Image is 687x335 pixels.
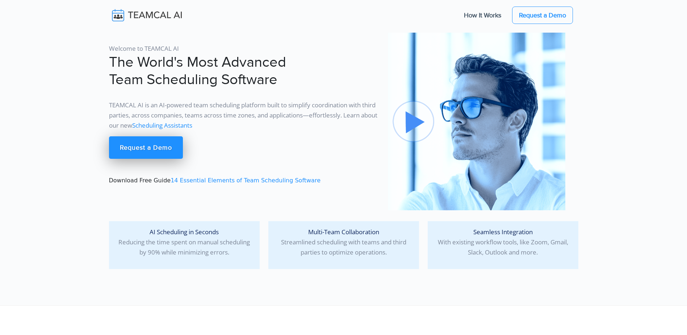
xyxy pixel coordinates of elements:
a: 14 Essential Elements of Team Scheduling Software [171,177,321,184]
a: How It Works [457,8,508,23]
span: Multi-Team Collaboration [308,228,379,236]
span: AI Scheduling in Seconds [150,228,219,236]
img: pic [388,33,565,210]
p: Streamlined scheduling with teams and third parties to optimize operations. [274,227,413,257]
h1: The World's Most Advanced Team Scheduling Software [109,54,379,88]
p: Reducing the time spent on manual scheduling by 90% while minimizing errors. [115,227,254,257]
a: Request a Demo [512,7,573,24]
span: Seamless Integration [473,228,533,236]
p: With existing workflow tools, like Zoom, Gmail, Slack, Outlook and more. [433,227,573,257]
a: Scheduling Assistants [132,121,192,129]
div: Download Free Guide [105,33,384,210]
p: TEAMCAL AI is an AI-powered team scheduling platform built to simplify coordination with third pa... [109,100,379,131]
a: Request a Demo [109,136,183,159]
p: Welcome to TEAMCAL AI [109,44,379,54]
